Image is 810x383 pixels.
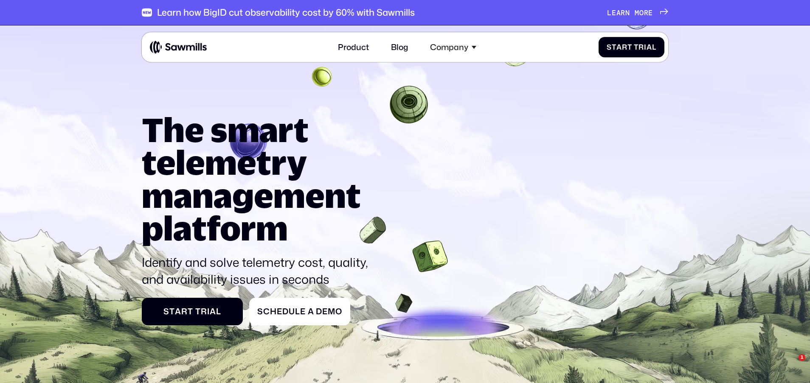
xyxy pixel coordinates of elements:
span: L [607,8,612,17]
div: Company [424,36,482,58]
a: Blog [385,36,414,58]
span: a [175,307,181,316]
span: m [328,307,335,316]
span: a [616,8,621,17]
span: e [648,8,653,17]
span: u [289,307,295,316]
span: D [316,307,322,316]
span: o [335,307,342,316]
span: r [644,8,649,17]
span: l [295,307,300,316]
span: T [634,43,638,51]
span: t [169,307,175,316]
span: e [322,307,328,316]
span: a [647,43,652,51]
div: Company [430,42,468,52]
span: a [616,43,622,51]
span: a [210,307,216,316]
span: e [300,307,306,316]
span: l [216,307,221,316]
a: ScheduleaDemo [249,298,351,326]
span: t [612,43,616,51]
span: r [181,307,188,316]
span: 1 [799,354,805,361]
span: h [270,307,277,316]
span: i [644,43,647,51]
span: t [188,307,193,316]
span: c [263,307,270,316]
a: StartTrial [142,298,243,326]
span: d [282,307,289,316]
iframe: Intercom live chat [781,354,802,375]
a: Learnmore [607,8,668,17]
span: a [308,307,314,316]
span: i [207,307,210,316]
h1: The smart telemetry management platform [142,113,377,244]
span: m [635,8,639,17]
a: StartTrial [599,37,664,58]
span: S [163,307,169,316]
span: r [622,43,627,51]
span: S [607,43,612,51]
span: o [639,8,644,17]
span: e [612,8,616,17]
span: t [627,43,632,51]
p: Identify and solve telemetry cost, quality, and availability issues in seconds [142,254,377,288]
span: T [195,307,201,316]
div: Learn how BigID cut observability cost by 60% with Sawmills [157,7,415,18]
span: r [201,307,207,316]
span: e [277,307,282,316]
span: r [621,8,625,17]
span: n [625,8,630,17]
span: S [257,307,263,316]
span: r [638,43,644,51]
span: l [652,43,656,51]
a: Product [332,36,375,58]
